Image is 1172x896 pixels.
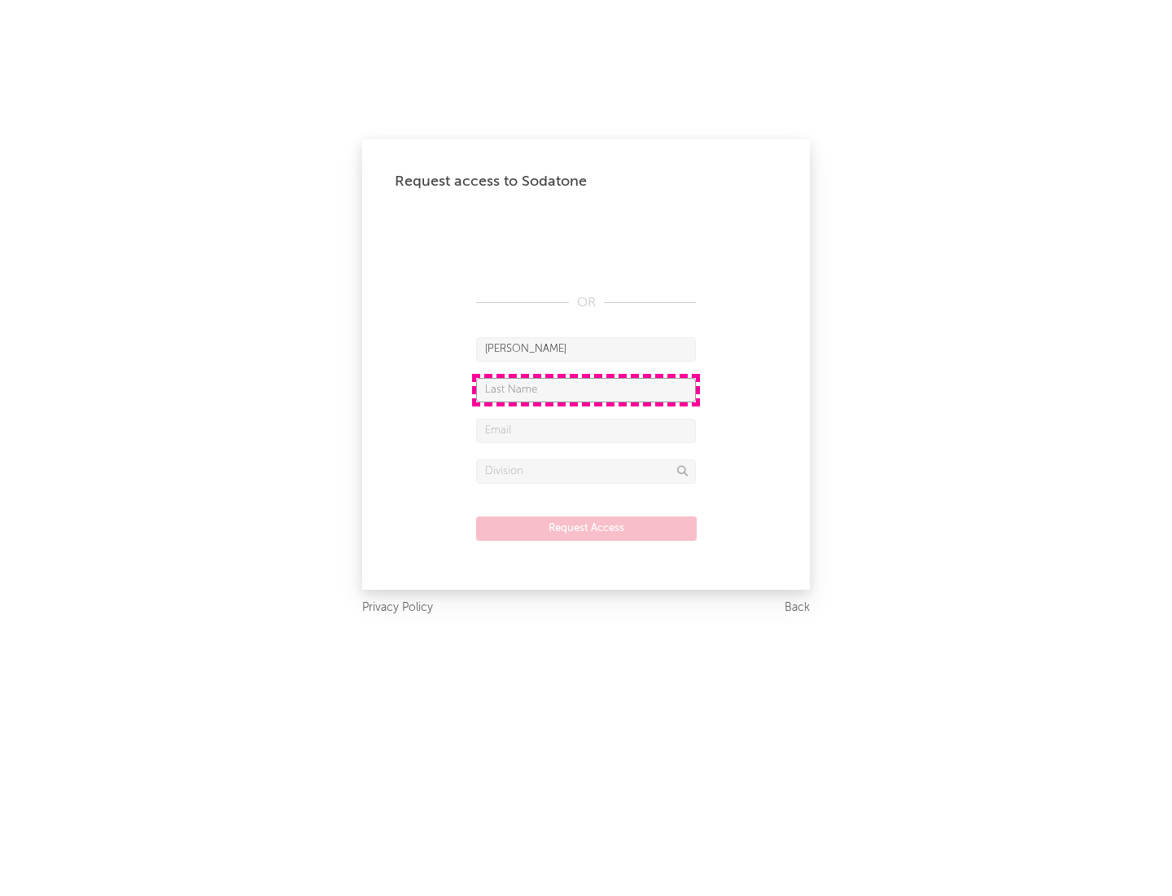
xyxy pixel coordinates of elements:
input: Last Name [476,378,696,402]
a: Privacy Policy [362,598,433,618]
input: Email [476,419,696,443]
input: First Name [476,337,696,362]
a: Back [785,598,810,618]
button: Request Access [476,516,697,541]
input: Division [476,459,696,484]
div: OR [476,293,696,313]
div: Request access to Sodatone [395,172,777,191]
